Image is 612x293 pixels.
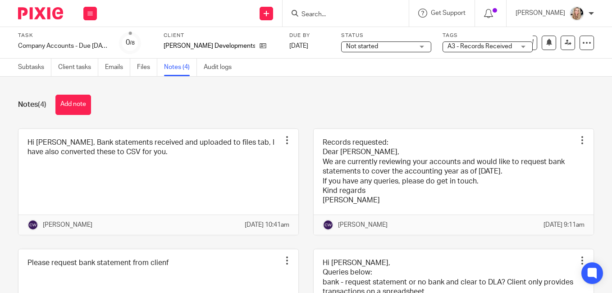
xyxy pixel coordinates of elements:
[346,43,378,50] span: Not started
[338,220,388,229] p: [PERSON_NAME]
[27,220,38,230] img: svg%3E
[301,11,382,19] input: Search
[164,59,197,76] a: Notes (4)
[137,59,157,76] a: Files
[443,32,533,39] label: Tags
[289,32,330,39] label: Due by
[204,59,238,76] a: Audit logs
[164,32,278,39] label: Client
[43,220,92,229] p: [PERSON_NAME]
[18,7,63,19] img: Pixie
[126,37,135,48] div: 0
[323,220,333,230] img: svg%3E
[58,59,98,76] a: Client tasks
[245,220,289,229] p: [DATE] 10:41am
[18,41,108,50] div: Company Accounts - Due [DATE] Onwards
[543,220,585,229] p: [DATE] 9:11am
[18,41,108,50] div: Company Accounts - Due 1st May 2023 Onwards
[38,101,46,108] span: (4)
[164,41,255,50] p: [PERSON_NAME] Developments Ltd
[431,10,466,16] span: Get Support
[105,59,130,76] a: Emails
[289,43,308,49] span: [DATE]
[18,59,51,76] a: Subtasks
[341,32,431,39] label: Status
[448,43,512,50] span: A3 - Records Received
[516,9,565,18] p: [PERSON_NAME]
[570,6,584,21] img: headshoot%202.jpg
[55,95,91,115] button: Add note
[130,41,135,46] small: /8
[18,100,46,110] h1: Notes
[18,32,108,39] label: Task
